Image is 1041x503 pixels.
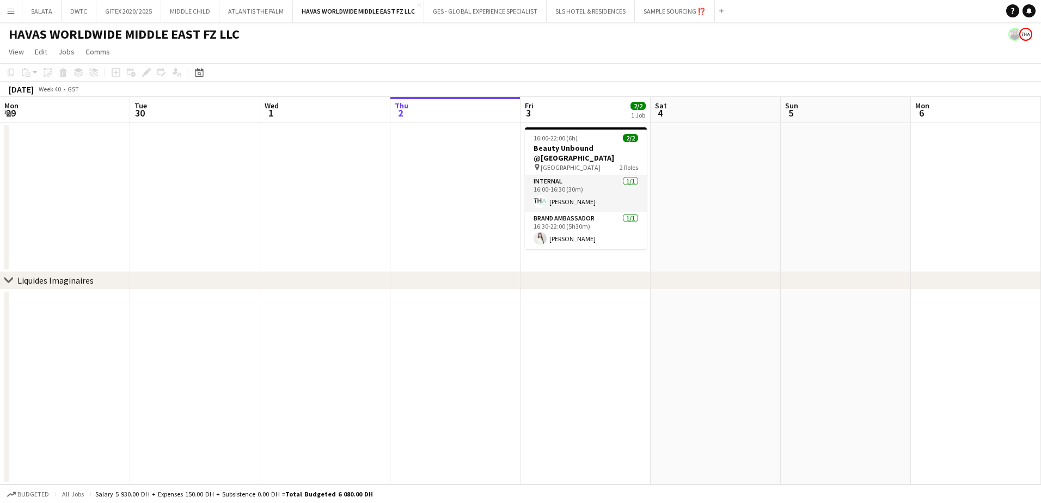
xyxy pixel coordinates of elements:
span: 2 Roles [620,163,638,171]
div: Salary 5 930.00 DH + Expenses 150.00 DH + Subsistence 0.00 DH = [95,490,373,498]
span: Sun [785,101,798,111]
button: MIDDLE CHILD [161,1,219,22]
span: Wed [265,101,279,111]
a: View [4,45,28,59]
span: 16:00-22:00 (6h) [534,134,578,142]
span: 30 [133,107,147,119]
h1: HAVAS WORLDWIDE MIDDLE EAST FZ LLC [9,26,240,42]
div: Liquides Imaginaires [17,275,94,286]
span: View [9,47,24,57]
h3: Beauty Unbound @[GEOGRAPHIC_DATA] [525,143,647,163]
button: Budgeted [5,488,51,500]
span: Mon [915,101,929,111]
button: HAVAS WORLDWIDE MIDDLE EAST FZ LLC [293,1,424,22]
span: 2/2 [630,102,646,110]
button: ATLANTIS THE PALM [219,1,293,22]
span: 6 [914,107,929,119]
span: Comms [85,47,110,57]
div: 1 Job [631,111,645,119]
span: Tue [134,101,147,111]
div: GST [68,85,79,93]
button: GITEX 2020/ 2025 [96,1,161,22]
span: All jobs [60,490,86,498]
a: Jobs [54,45,79,59]
span: 2/2 [623,134,638,142]
span: Sat [655,101,667,111]
span: Edit [35,47,47,57]
app-user-avatar: THA_Sales Team [1019,28,1032,41]
span: 3 [523,107,534,119]
span: [GEOGRAPHIC_DATA] [541,163,601,171]
button: SLS HOTEL & RESIDENCES [547,1,635,22]
button: DWTC [62,1,96,22]
span: Fri [525,101,534,111]
button: SALATA [22,1,62,22]
span: Jobs [58,47,75,57]
span: 29 [3,107,19,119]
span: 5 [783,107,798,119]
app-user-avatar: Anastasiia Iemelianova [1008,28,1021,41]
div: [DATE] [9,84,34,95]
app-job-card: 16:00-22:00 (6h)2/2Beauty Unbound @[GEOGRAPHIC_DATA] [GEOGRAPHIC_DATA]2 RolesInternal1/116:00-16:... [525,127,647,249]
span: Week 40 [36,85,63,93]
app-card-role: Brand Ambassador1/116:30-22:00 (5h30m)[PERSON_NAME] [525,212,647,249]
button: GES - GLOBAL EXPERIENCE SPECIALIST [424,1,547,22]
span: Mon [4,101,19,111]
span: 4 [653,107,667,119]
a: Comms [81,45,114,59]
button: SAMPLE SOURCING ⁉️ [635,1,715,22]
span: Thu [395,101,408,111]
a: Edit [30,45,52,59]
span: 1 [263,107,279,119]
span: Total Budgeted 6 080.00 DH [285,490,373,498]
app-card-role: Internal1/116:00-16:30 (30m)[PERSON_NAME] [525,175,647,212]
span: 2 [393,107,408,119]
span: Budgeted [17,490,49,498]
